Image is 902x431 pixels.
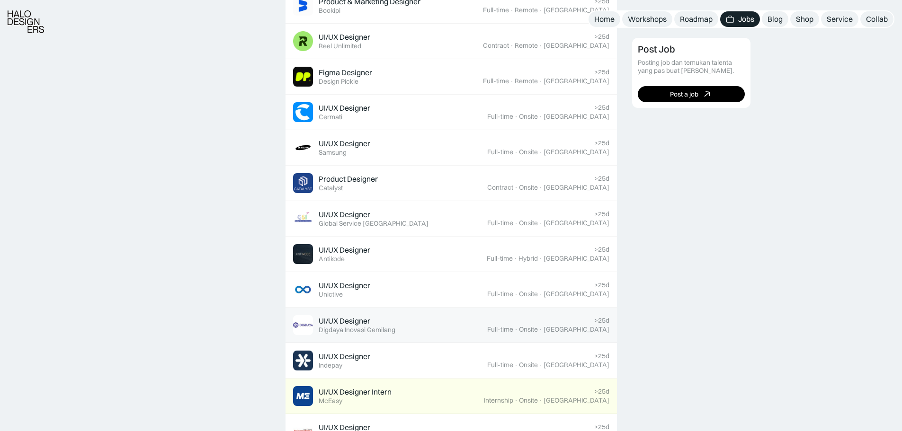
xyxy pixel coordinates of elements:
div: Onsite [519,361,538,369]
div: Hybrid [518,255,538,263]
div: Full-time [483,77,509,85]
div: · [539,325,543,334]
div: [GEOGRAPHIC_DATA] [544,6,609,14]
div: Samsung [319,149,347,157]
a: Workshops [622,11,672,27]
div: Onsite [519,396,538,405]
div: McEasy [319,397,342,405]
div: · [539,290,543,298]
div: Catalyst [319,184,343,192]
div: · [514,148,518,156]
div: Full-time [487,290,513,298]
div: >25d [594,68,609,76]
div: · [514,255,518,263]
div: Contract [487,184,513,192]
div: Service [827,14,853,24]
div: Onsite [519,113,538,121]
div: UI/UX Designer [319,352,370,361]
div: Bookipi [319,7,340,15]
a: Job ImageUI/UX DesignerIndepay>25dFull-time·Onsite·[GEOGRAPHIC_DATA] [286,343,617,378]
img: Job Image [293,280,313,299]
a: Job ImageUI/UX DesignerReel Unlimited>25dContract·Remote·[GEOGRAPHIC_DATA] [286,24,617,59]
div: Roadmap [680,14,713,24]
div: · [514,184,518,192]
div: Onsite [519,148,538,156]
div: Full-time [487,255,513,263]
div: · [539,255,543,263]
div: >25d [594,33,609,41]
div: [GEOGRAPHIC_DATA] [544,113,609,121]
div: UI/UX Designer [319,316,370,326]
div: · [510,6,514,14]
div: UI/UX Designer [319,103,370,113]
div: Onsite [519,219,538,227]
div: Onsite [519,184,538,192]
div: Reel Unlimited [319,42,361,50]
a: Service [821,11,858,27]
div: · [539,77,543,85]
div: Digdaya Inovasi Gemilang [319,326,395,334]
a: Collab [860,11,893,27]
img: Job Image [293,244,313,264]
div: Remote [515,77,538,85]
div: · [514,290,518,298]
div: Remote [515,6,538,14]
div: · [514,361,518,369]
div: >25d [594,352,609,360]
a: Job ImageUI/UX DesignerAntikode>25dFull-time·Hybrid·[GEOGRAPHIC_DATA] [286,237,617,272]
div: >25d [594,281,609,289]
a: Job ImageUI/UX Designer InternMcEasy>25dInternship·Onsite·[GEOGRAPHIC_DATA] [286,378,617,414]
div: >25d [594,387,609,396]
div: [GEOGRAPHIC_DATA] [544,361,609,369]
img: Job Image [293,102,313,122]
div: Onsite [519,325,538,334]
div: [GEOGRAPHIC_DATA] [544,42,609,50]
div: Blog [768,14,783,24]
div: Shop [796,14,813,24]
div: UI/UX Designer [319,210,370,220]
div: Onsite [519,290,538,298]
div: · [539,6,543,14]
div: · [539,113,543,121]
div: Internship [484,396,513,405]
div: · [539,219,543,227]
div: Design Pickle [319,78,358,86]
div: Jobs [738,14,754,24]
div: [GEOGRAPHIC_DATA] [544,219,609,227]
div: >25d [594,246,609,254]
div: >25d [594,175,609,183]
div: Posting job dan temukan talenta yang pas buat [PERSON_NAME]. [638,59,745,75]
div: · [539,396,543,405]
div: Home [594,14,615,24]
div: Full-time [487,361,513,369]
div: · [539,148,543,156]
img: Job Image [293,315,313,335]
a: Job ImageFigma DesignerDesign Pickle>25dFull-time·Remote·[GEOGRAPHIC_DATA] [286,59,617,95]
div: Cermati [319,113,342,121]
div: Product Designer [319,174,378,184]
div: UI/UX Designer [319,139,370,149]
div: · [514,325,518,334]
div: Full-time [487,113,513,121]
a: Job ImageUI/UX DesignerCermati>25dFull-time·Onsite·[GEOGRAPHIC_DATA] [286,95,617,130]
div: Full-time [487,148,513,156]
a: Home [589,11,620,27]
div: Collab [866,14,888,24]
div: · [514,396,518,405]
a: Job ImageUI/UX DesignerDigdaya Inovasi Gemilang>25dFull-time·Onsite·[GEOGRAPHIC_DATA] [286,308,617,343]
div: Full-time [487,219,513,227]
a: Job ImageUI/UX DesignerSamsung>25dFull-time·Onsite·[GEOGRAPHIC_DATA] [286,130,617,166]
img: Job Image [293,386,313,406]
img: Job Image [293,209,313,229]
div: Unictive [319,290,343,299]
div: Antikode [319,255,345,263]
div: Workshops [628,14,667,24]
div: Figma Designer [319,68,372,78]
div: UI/UX Designer [319,281,370,290]
div: · [514,113,518,121]
div: [GEOGRAPHIC_DATA] [544,325,609,334]
div: >25d [594,423,609,431]
div: [GEOGRAPHIC_DATA] [544,255,609,263]
div: [GEOGRAPHIC_DATA] [544,290,609,298]
div: Indepay [319,361,342,369]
